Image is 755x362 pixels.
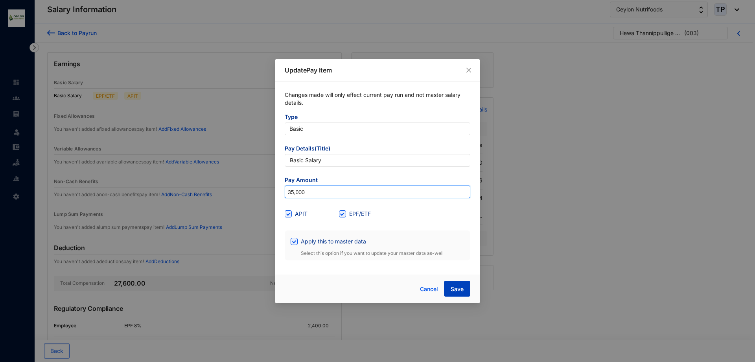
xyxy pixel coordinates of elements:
[444,281,470,297] button: Save
[285,145,470,154] span: Pay Details(Title)
[414,281,444,297] button: Cancel
[451,285,464,293] span: Save
[285,91,470,113] p: Changes made will only effect current pay run and not master salary details.
[285,113,470,123] span: Type
[285,65,470,75] p: Update Pay Item
[285,186,470,199] input: Amount
[464,66,473,74] button: Close
[298,237,369,246] span: Apply this to master data
[420,285,438,293] span: Cancel
[285,154,470,167] input: Pay item title
[289,123,466,135] span: Basic
[285,176,470,186] span: Pay Amount
[291,248,464,257] p: Select this option if you want to update your master data as-well
[466,67,472,73] span: close
[346,210,374,218] span: EPF/ETF
[292,210,311,218] span: APIT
